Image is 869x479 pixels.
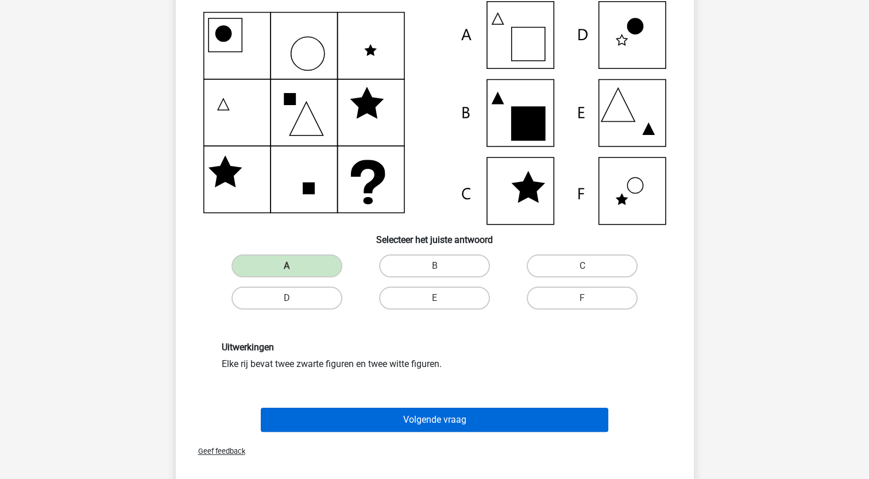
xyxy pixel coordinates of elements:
button: Volgende vraag [261,408,608,432]
label: D [231,287,342,310]
label: C [527,254,638,277]
label: A [231,254,342,277]
h6: Selecteer het juiste antwoord [194,225,675,245]
h6: Uitwerkingen [222,342,648,353]
div: Elke rij bevat twee zwarte figuren en twee witte figuren. [213,342,656,371]
label: F [527,287,638,310]
span: Geef feedback [189,447,245,455]
label: E [379,287,490,310]
label: B [379,254,490,277]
